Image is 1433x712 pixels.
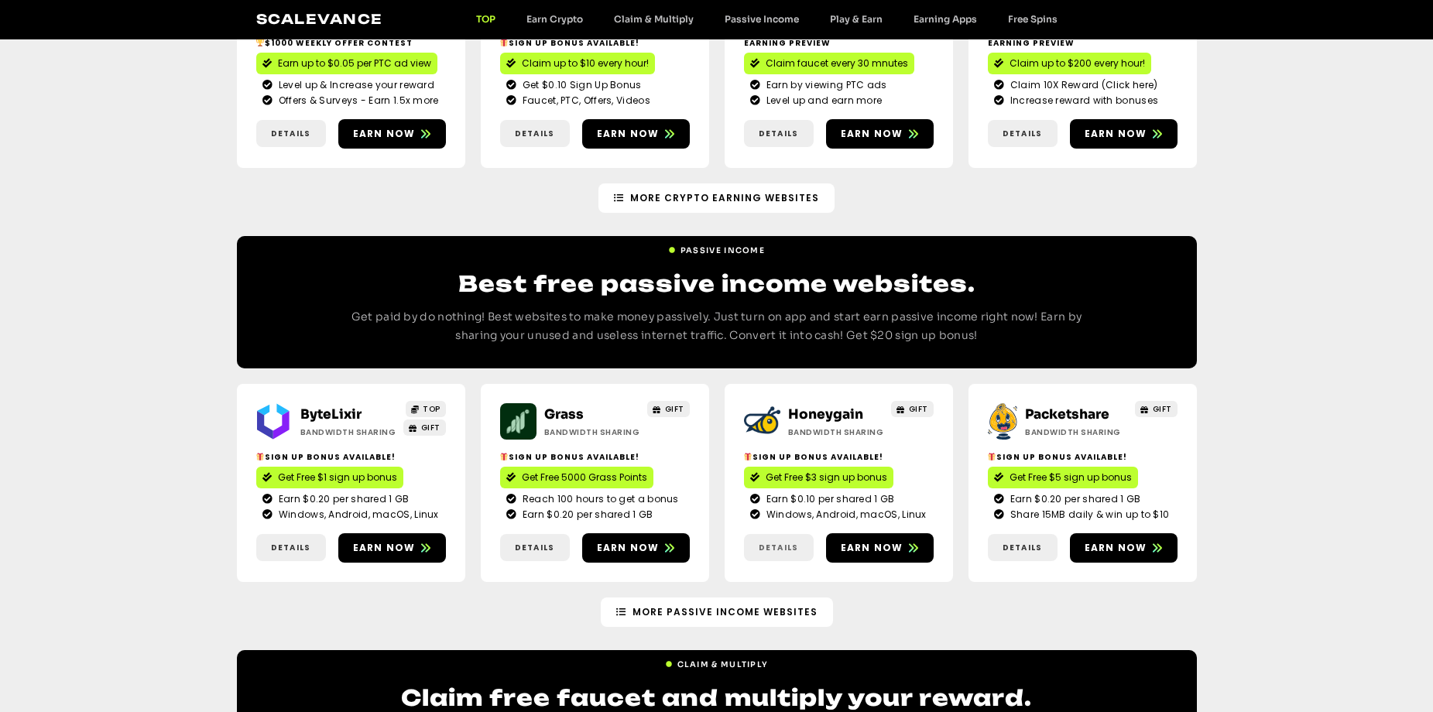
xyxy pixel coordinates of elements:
[763,94,883,108] span: Level up and earn more
[1006,94,1158,108] span: Increase reward with bonuses
[841,541,903,555] span: Earn now
[1003,128,1042,139] span: Details
[766,471,887,484] span: Get Free $3 sign up bonus
[744,53,914,74] a: Claim faucet every 30 mnutes
[677,659,769,670] span: Claim & Multiply
[647,401,690,417] a: GIFT
[763,78,887,92] span: Earn by viewing PTC ads
[744,37,934,49] h2: Earning Preview
[744,451,934,463] h2: Sign up bonus available!
[500,453,508,460] img: 🎁
[826,119,934,149] a: Earn now
[275,492,410,506] span: Earn $0.20 per shared 1 GB
[898,13,992,25] a: Earning Apps
[1006,492,1141,506] span: Earn $0.20 per shared 1 GB
[841,127,903,141] span: Earn now
[345,269,1088,299] h2: Best free passive income websites.
[759,542,798,553] span: Details
[522,56,649,70] span: Claim up to $10 every hour!
[763,508,927,522] span: Windows, Android, macOS, Linux
[909,403,928,415] span: GIFT
[759,128,798,139] span: Details
[1135,401,1178,417] a: GIFT
[278,56,431,70] span: Earn up to $0.05 per PTC ad view
[278,471,397,484] span: Get Free $1 sign up bonus
[988,534,1058,561] a: Details
[522,471,647,484] span: Get Free 5000 Grass Points
[1003,542,1042,553] span: Details
[519,78,642,92] span: Get $0.10 Sign Up Bonus
[338,533,446,563] a: Earn now
[766,56,908,70] span: Claim faucet every 30 mnutes
[461,13,1073,25] nav: Menu
[1070,119,1178,149] a: Earn now
[500,467,653,488] a: Get Free 5000 Grass Points
[256,120,326,147] a: Details
[500,534,570,561] a: Details
[1006,78,1158,92] span: Claim 10X Reward (Click here)
[1070,533,1178,563] a: Earn now
[988,467,1138,488] a: Get Free $5 sign up bonus
[744,120,814,147] a: Details
[500,39,508,46] img: 🎁
[275,94,439,108] span: Offers & Surveys - Earn 1.5x more
[1153,403,1172,415] span: GIFT
[665,652,769,670] a: Claim & Multiply
[500,37,690,49] h2: Sign up bonus available!
[403,419,446,436] a: GIFT
[597,127,660,141] span: Earn now
[598,183,835,213] a: More Crypto earning Websites
[988,120,1058,147] a: Details
[256,39,264,46] img: 🏆
[763,492,895,506] span: Earn $0.10 per shared 1 GB
[275,508,439,522] span: Windows, Android, macOS, Linux
[338,119,446,149] a: Earn now
[1010,56,1145,70] span: Claim up to $200 every hour!
[709,13,814,25] a: Passive Income
[988,37,1178,49] h2: Earning Preview
[582,119,690,149] a: Earn now
[406,401,446,417] a: TOP
[597,541,660,555] span: Earn now
[788,426,885,438] h2: Bandwidth Sharing
[271,542,310,553] span: Details
[681,245,765,256] span: Passive Income
[1085,541,1147,555] span: Earn now
[633,605,818,619] span: More Passive Income Websites
[300,406,362,423] a: ByteLixir
[423,403,441,415] span: TOP
[826,533,934,563] a: Earn now
[256,53,437,74] a: Earn up to $0.05 per PTC ad view
[300,426,397,438] h2: Bandwidth Sharing
[353,541,416,555] span: Earn now
[891,401,934,417] a: GIFT
[421,422,441,433] span: GIFT
[271,128,310,139] span: Details
[1006,508,1170,522] span: Share 15MB daily & win up to $10
[814,13,898,25] a: Play & Earn
[988,53,1151,74] a: Claim up to $200 every hour!
[256,453,264,460] img: 🎁
[630,191,819,205] span: More Crypto earning Websites
[788,406,863,423] a: Honeygain
[988,451,1178,463] h2: Sign up bonus available!
[1085,127,1147,141] span: Earn now
[256,451,446,463] h2: Sign up bonus available!
[598,13,709,25] a: Claim & Multiply
[544,406,584,423] a: Grass
[988,453,996,460] img: 🎁
[668,238,765,256] a: Passive Income
[345,308,1088,345] p: Get paid by do nothing! Best websites to make money passively. Just turn on app and start earn pa...
[275,78,434,92] span: Level up & Increase your reward
[744,534,814,561] a: Details
[744,453,752,460] img: 🎁
[582,533,690,563] a: Earn now
[519,508,653,522] span: Earn $0.20 per shared 1 GB
[461,13,511,25] a: TOP
[992,13,1073,25] a: Free Spins
[1025,426,1122,438] h2: Bandwidth Sharing
[1010,471,1132,484] span: Get Free $5 sign up bonus
[515,128,554,139] span: Details
[511,13,598,25] a: Earn Crypto
[500,451,690,463] h2: Sign up bonus available!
